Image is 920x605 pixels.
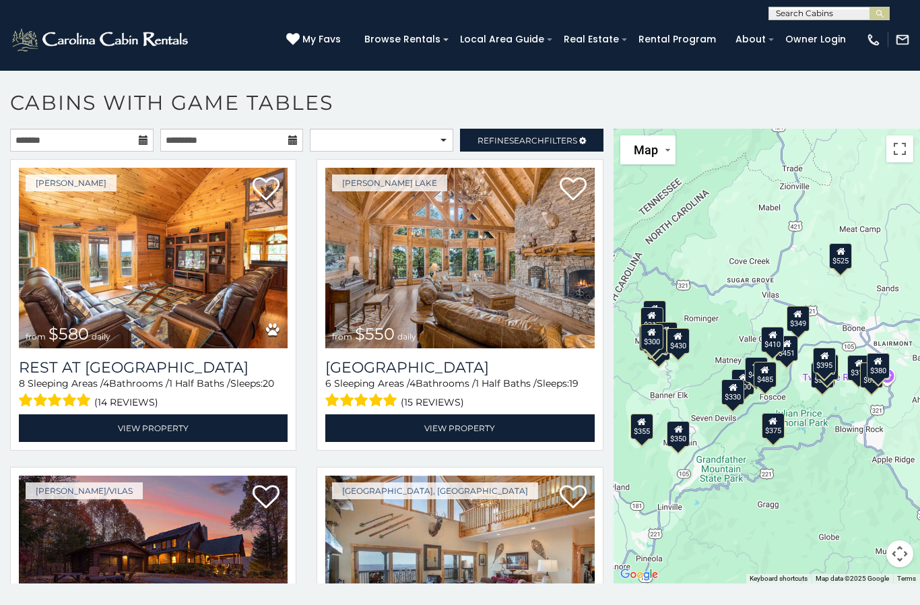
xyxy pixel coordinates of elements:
[19,358,288,377] a: Rest at [GEOGRAPHIC_DATA]
[325,168,594,348] a: Lake Haven Lodge from $550 daily
[325,377,594,411] div: Sleeping Areas / Bathrooms / Sleeps:
[886,540,913,567] button: Map camera controls
[94,393,158,411] span: (14 reviews)
[867,353,890,379] div: $380
[640,307,663,332] div: $310
[866,32,881,47] img: phone-regular-white.png
[332,482,538,499] a: [GEOGRAPHIC_DATA], [GEOGRAPHIC_DATA]
[509,135,544,146] span: Search
[886,135,913,162] button: Toggle fullscreen view
[813,348,836,373] div: $395
[397,331,416,342] span: daily
[325,168,594,348] img: Lake Haven Lodge
[325,358,594,377] h3: Lake Haven Lodge
[325,414,594,442] a: View Property
[779,29,853,50] a: Owner Login
[754,361,777,387] div: $485
[643,300,666,325] div: $325
[811,362,834,388] div: $315
[732,369,755,394] div: $400
[26,482,143,499] a: [PERSON_NAME]/Vilas
[640,324,663,350] div: $300
[617,566,661,583] img: Google
[355,324,395,344] span: $550
[897,575,916,582] a: Terms (opens in new tab)
[667,421,690,447] div: $350
[895,32,910,47] img: mail-regular-white.png
[847,355,870,381] div: $315
[26,174,117,191] a: [PERSON_NAME]
[560,484,587,512] a: Add to favorites
[332,331,352,342] span: from
[816,575,889,582] span: Map data ©2025 Google
[632,29,723,50] a: Rental Program
[325,358,594,377] a: [GEOGRAPHIC_DATA]
[475,377,537,389] span: 1 Half Baths /
[332,174,447,191] a: [PERSON_NAME] Lake
[358,29,447,50] a: Browse Rentals
[761,327,784,352] div: $410
[861,362,884,388] div: $695
[830,243,853,268] div: $525
[816,354,839,380] div: $675
[48,324,89,344] span: $580
[569,377,579,389] span: 19
[92,331,110,342] span: daily
[639,325,662,351] div: $395
[19,414,288,442] a: View Property
[787,305,810,331] div: $349
[655,322,678,348] div: $230
[460,129,603,152] a: RefineSearchFilters
[762,412,785,438] div: $375
[617,566,661,583] a: Open this area in Google Maps (opens a new window)
[775,335,798,360] div: $451
[750,574,808,583] button: Keyboard shortcuts
[10,26,192,53] img: White-1-2.png
[620,135,676,164] button: Change map style
[19,168,288,348] a: Rest at Mountain Crest from $580 daily
[409,377,416,389] span: 4
[645,327,667,353] div: $545
[253,484,280,512] a: Add to favorites
[453,29,551,50] a: Local Area Guide
[478,135,577,146] span: Refine Filters
[169,377,230,389] span: 1 Half Baths /
[19,377,25,389] span: 8
[286,32,344,47] a: My Favs
[667,327,690,353] div: $430
[103,377,109,389] span: 4
[721,379,744,405] div: $330
[729,29,773,50] a: About
[401,393,464,411] span: (15 reviews)
[302,32,341,46] span: My Favs
[19,358,288,377] h3: Rest at Mountain Crest
[634,143,658,157] span: Map
[560,176,587,204] a: Add to favorites
[325,377,331,389] span: 6
[263,377,274,389] span: 20
[557,29,626,50] a: Real Estate
[647,335,670,360] div: $460
[746,356,768,382] div: $400
[19,377,288,411] div: Sleeping Areas / Bathrooms / Sleeps:
[19,168,288,348] img: Rest at Mountain Crest
[26,331,46,342] span: from
[630,413,653,439] div: $355
[253,176,280,204] a: Add to favorites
